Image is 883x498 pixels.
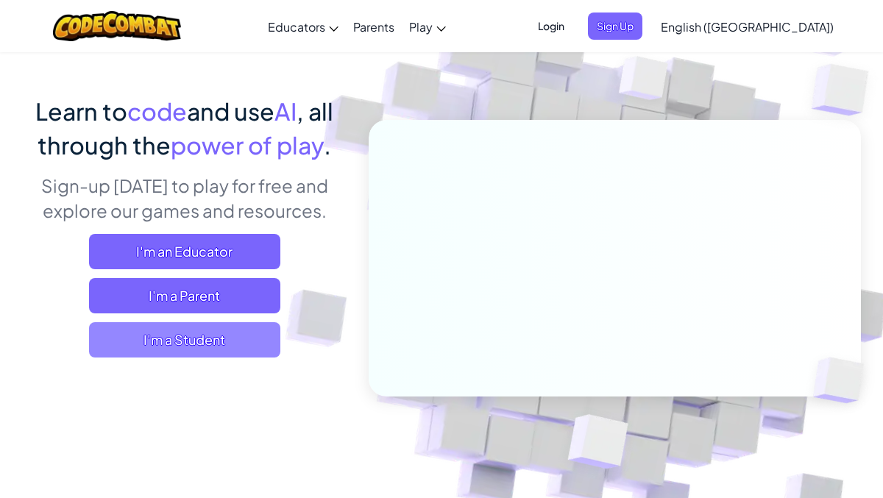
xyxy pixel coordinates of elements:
[653,7,841,46] a: English ([GEOGRAPHIC_DATA])
[89,322,280,358] button: I'm a Student
[22,173,347,223] p: Sign-up [DATE] to play for free and explore our games and resources.
[127,96,187,126] span: code
[529,13,573,40] button: Login
[324,130,331,160] span: .
[35,96,127,126] span: Learn to
[588,13,642,40] button: Sign Up
[268,19,325,35] span: Educators
[274,96,297,126] span: AI
[171,130,324,160] span: power of play
[409,19,433,35] span: Play
[346,7,402,46] a: Parents
[187,96,274,126] span: and use
[661,19,834,35] span: English ([GEOGRAPHIC_DATA])
[592,27,698,137] img: Overlap cubes
[260,7,346,46] a: Educators
[89,234,280,269] a: I'm an Educator
[53,11,182,41] img: CodeCombat logo
[89,278,280,313] a: I'm a Parent
[402,7,453,46] a: Play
